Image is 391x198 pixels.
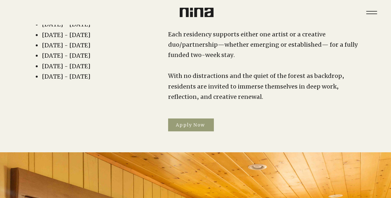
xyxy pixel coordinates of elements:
[362,3,381,22] nav: Site
[176,122,205,128] span: Apply Now
[168,72,344,100] span: With no distractions and the quiet of the forest as backdrop, residents are invited to immerse th...
[180,8,214,17] img: Nina Logo CMYK_Charcoal.png
[42,52,91,59] span: [DATE] - [DATE]
[42,42,91,49] span: [DATE] - [DATE]
[168,31,358,59] span: Each residency supports either one artist or a creative duo/partnership—whether emerging or estab...
[362,3,381,22] button: Menu
[168,118,214,131] a: Apply Now
[42,31,91,39] span: [DATE] - [DATE]
[42,62,91,70] span: [DATE] - [DATE]
[42,73,91,80] span: [DATE] - [DATE]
